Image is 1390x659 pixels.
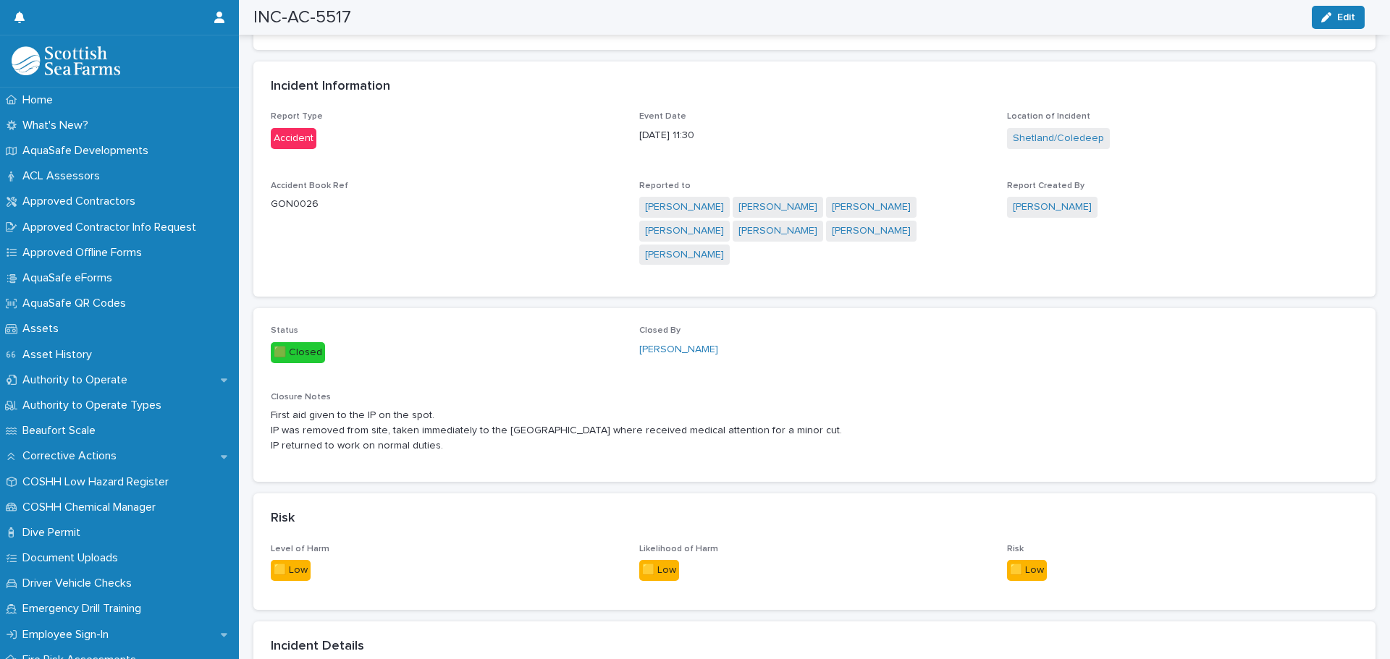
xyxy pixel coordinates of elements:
[738,200,817,215] a: [PERSON_NAME]
[639,560,679,581] div: 🟨 Low
[17,144,160,158] p: AquaSafe Developments
[17,322,70,336] p: Assets
[271,182,348,190] span: Accident Book Ref
[17,246,153,260] p: Approved Offline Forms
[645,247,724,263] a: [PERSON_NAME]
[12,46,120,75] img: bPIBxiqnSb2ggTQWdOVV
[271,393,331,401] span: Closure Notes
[17,475,180,489] p: COSHH Low Hazard Register
[639,342,718,357] a: [PERSON_NAME]
[17,526,92,540] p: Dive Permit
[271,408,1358,453] p: First aid given to the IP on the spot. IP was removed from site, taken immediately to the [GEOGRA...
[17,373,139,387] p: Authority to Operate
[271,545,329,553] span: Level of Harm
[17,399,173,412] p: Authority to Operate Types
[271,342,325,363] div: 🟩 Closed
[17,271,124,285] p: AquaSafe eForms
[17,551,130,565] p: Document Uploads
[1013,131,1104,146] a: Shetland/Coledeep
[1312,6,1365,29] button: Edit
[1337,12,1355,22] span: Edit
[639,326,681,335] span: Closed By
[17,297,138,310] p: AquaSafe QR Codes
[639,182,691,190] span: Reported to
[17,195,147,208] p: Approved Contractors
[271,112,323,121] span: Report Type
[1007,182,1084,190] span: Report Created By
[1007,545,1024,553] span: Risk
[645,200,724,215] a: [PERSON_NAME]
[271,128,316,149] div: Accident
[17,221,208,234] p: Approved Contractor Info Request
[17,348,104,362] p: Asset History
[17,628,120,642] p: Employee Sign-In
[271,511,295,527] h2: Risk
[271,197,622,212] p: GON0026
[1007,560,1047,581] div: 🟨 Low
[271,639,364,655] h2: Incident Details
[253,7,351,28] h2: INC-AC-5517
[17,424,107,438] p: Beaufort Scale
[639,545,718,553] span: Likelihood of Harm
[17,449,128,463] p: Corrective Actions
[17,501,167,514] p: COSHH Chemical Manager
[17,93,64,107] p: Home
[17,577,143,590] p: Driver Vehicle Checks
[271,560,311,581] div: 🟨 Low
[639,112,686,121] span: Event Date
[832,200,911,215] a: [PERSON_NAME]
[17,119,100,132] p: What's New?
[645,224,724,239] a: [PERSON_NAME]
[738,224,817,239] a: [PERSON_NAME]
[639,128,990,143] p: [DATE] 11:30
[1007,112,1090,121] span: Location of Incident
[1013,200,1092,215] a: [PERSON_NAME]
[271,326,298,335] span: Status
[832,224,911,239] a: [PERSON_NAME]
[17,602,153,616] p: Emergency Drill Training
[271,79,390,95] h2: Incident Information
[17,169,111,183] p: ACL Assessors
